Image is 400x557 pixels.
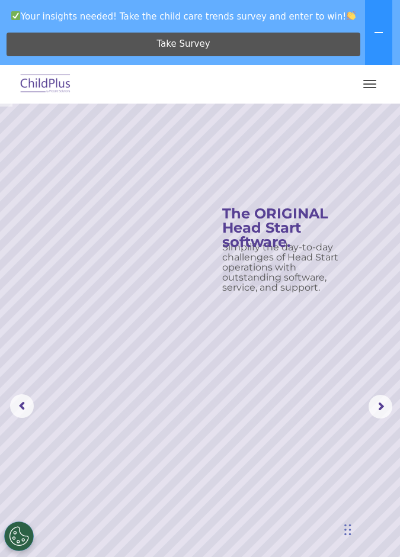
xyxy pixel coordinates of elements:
[206,429,400,557] iframe: Chat Widget
[169,127,219,136] span: Phone number
[222,242,339,292] rs-layer: Simplify the day-to-day challenges of Head Start operations with outstanding software, service, a...
[169,78,205,87] span: Last name
[18,70,73,98] img: ChildPlus by Procare Solutions
[344,512,351,548] div: Drag
[5,5,363,28] span: Your insights needed! Take the child care trends survey and enter to win!
[4,521,34,551] button: Cookies Settings
[11,11,20,20] img: ✅
[222,207,347,249] rs-layer: The ORIGINAL Head Start software.
[156,34,210,54] span: Take Survey
[7,33,360,56] a: Take Survey
[347,11,356,20] img: 👏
